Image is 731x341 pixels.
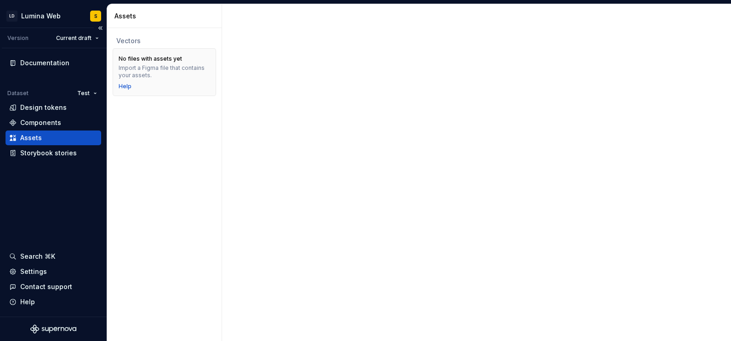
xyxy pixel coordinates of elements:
[114,11,218,21] div: Assets
[21,11,61,21] div: Lumina Web
[52,32,103,45] button: Current draft
[73,87,101,100] button: Test
[56,34,91,42] span: Current draft
[116,36,212,45] div: Vectors
[6,11,17,22] div: LD
[6,115,101,130] a: Components
[119,55,182,63] div: No files with assets yet
[30,324,76,334] svg: Supernova Logo
[94,22,107,34] button: Collapse sidebar
[6,295,101,309] button: Help
[20,267,47,276] div: Settings
[6,56,101,70] a: Documentation
[20,148,77,158] div: Storybook stories
[20,103,67,112] div: Design tokens
[6,249,101,264] button: Search ⌘K
[119,83,131,90] a: Help
[20,252,55,261] div: Search ⌘K
[6,279,101,294] button: Contact support
[6,146,101,160] a: Storybook stories
[2,6,105,26] button: LDLumina WebS
[20,282,72,291] div: Contact support
[6,264,101,279] a: Settings
[20,133,42,142] div: Assets
[77,90,90,97] span: Test
[6,131,101,145] a: Assets
[6,100,101,115] a: Design tokens
[7,90,29,97] div: Dataset
[94,12,97,20] div: S
[20,58,69,68] div: Documentation
[119,64,210,79] div: Import a Figma file that contains your assets.
[20,297,35,307] div: Help
[20,118,61,127] div: Components
[7,34,29,42] div: Version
